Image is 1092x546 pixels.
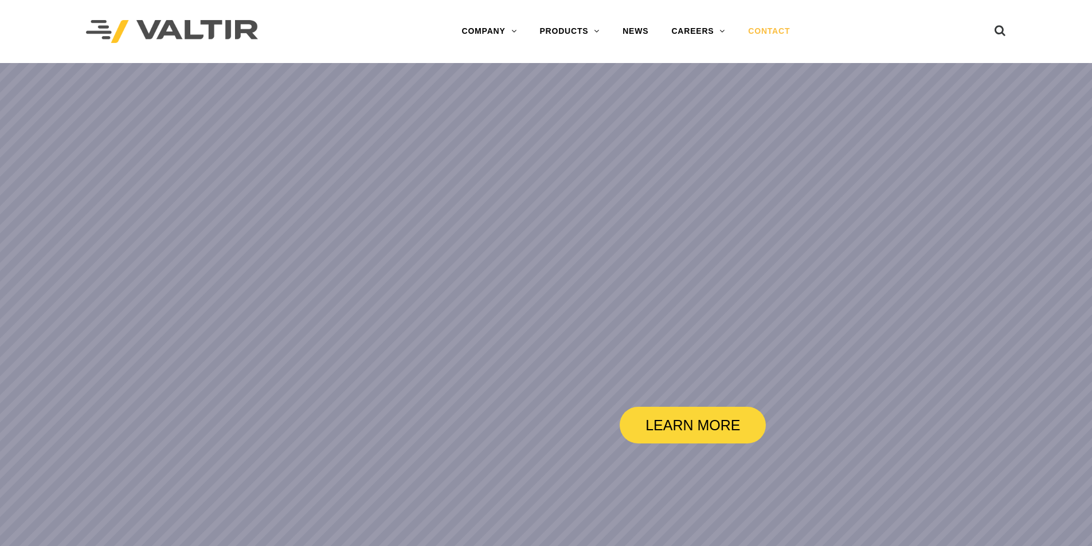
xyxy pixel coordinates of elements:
a: LEARN MORE [620,407,766,443]
a: PRODUCTS [528,20,611,43]
a: NEWS [611,20,660,43]
a: CAREERS [660,20,737,43]
a: COMPANY [450,20,528,43]
img: Valtir [86,20,258,44]
a: CONTACT [737,20,801,43]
